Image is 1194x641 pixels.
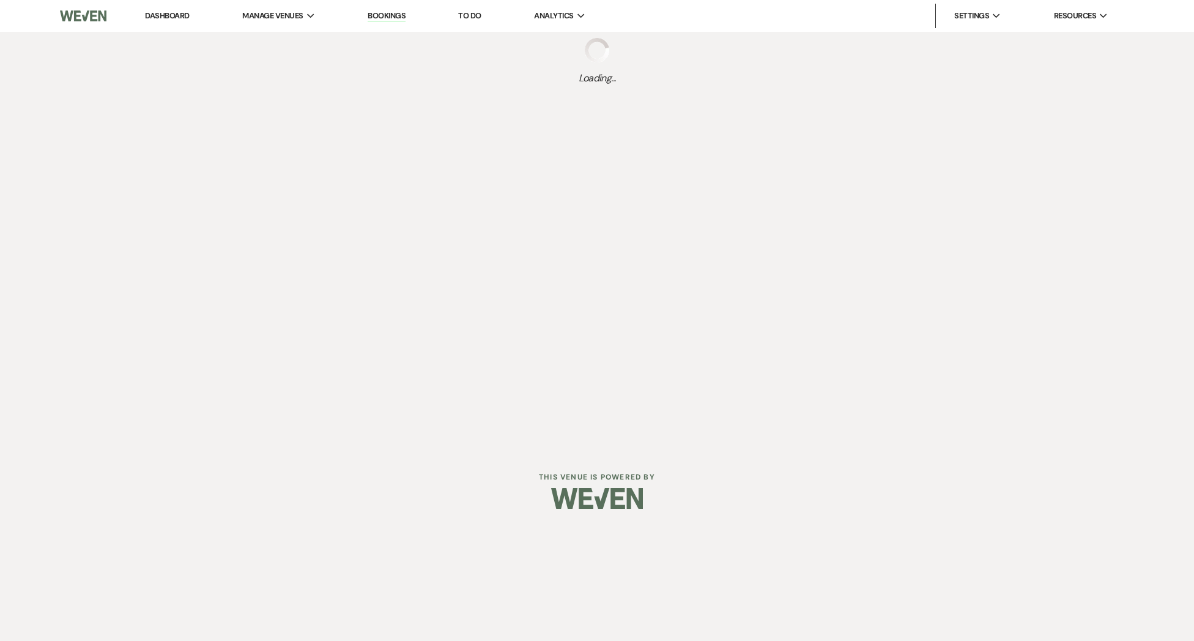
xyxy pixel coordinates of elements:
img: loading spinner [585,38,609,62]
a: Dashboard [145,10,189,21]
img: Weven Logo [60,3,107,29]
a: Bookings [368,10,406,22]
span: Manage Venues [242,10,303,22]
span: Settings [954,10,989,22]
span: Analytics [534,10,573,22]
img: Weven Logo [551,477,643,520]
a: To Do [458,10,481,21]
span: Loading... [579,71,616,86]
span: Resources [1054,10,1096,22]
